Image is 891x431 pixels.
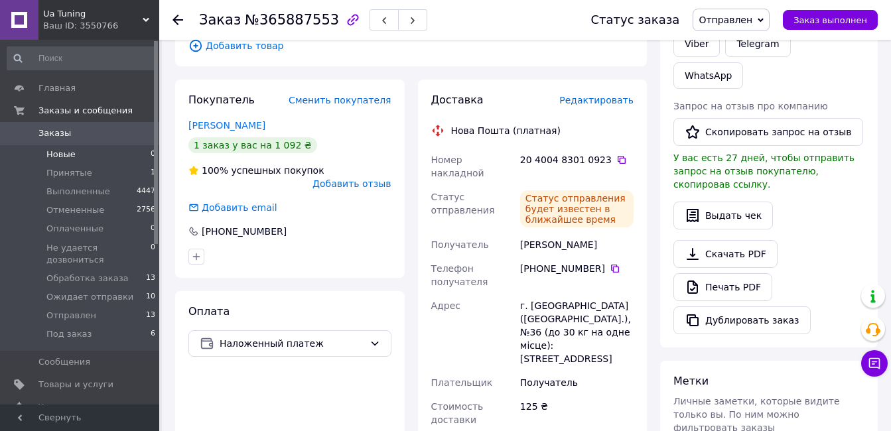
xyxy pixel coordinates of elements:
[783,10,878,30] button: Заказ выполнен
[673,240,778,268] a: Скачать PDF
[38,356,90,368] span: Сообщения
[46,186,110,198] span: Выполненные
[673,31,720,57] a: Viber
[793,15,867,25] span: Заказ выполнен
[559,95,634,105] span: Редактировать
[188,93,255,106] span: Покупатель
[431,401,484,425] span: Стоимость доставки
[146,291,155,303] span: 10
[151,149,155,160] span: 0
[245,12,339,28] span: №365887553
[46,167,92,179] span: Принятые
[431,154,484,178] span: Номер накладной
[38,401,99,413] span: Уведомления
[861,350,888,377] button: Чат с покупателем
[673,375,709,387] span: Метки
[188,120,265,131] a: [PERSON_NAME]
[431,93,484,106] span: Доставка
[188,137,317,153] div: 1 заказ у вас на 1 092 ₴
[725,31,790,57] a: Telegram
[517,371,636,395] div: Получатель
[517,233,636,257] div: [PERSON_NAME]
[188,164,324,177] div: успешных покупок
[312,178,391,189] span: Добавить отзыв
[137,186,155,198] span: 4447
[172,13,183,27] div: Вернуться назад
[43,8,143,20] span: Ua Tuning
[590,13,679,27] div: Статус заказа
[289,95,391,105] span: Сменить покупателя
[673,306,811,334] button: Дублировать заказ
[46,223,103,235] span: Оплаченные
[151,328,155,340] span: 6
[7,46,157,70] input: Поиск
[199,12,241,28] span: Заказ
[46,273,129,284] span: Обработка заказа
[151,223,155,235] span: 0
[46,310,96,322] span: Отправлен
[517,294,636,371] div: г. [GEOGRAPHIC_DATA] ([GEOGRAPHIC_DATA].), №36 (до 30 кг на одне місце): [STREET_ADDRESS]
[673,202,773,229] button: Выдать чек
[673,153,855,190] span: У вас есть 27 дней, чтобы отправить запрос на отзыв покупателю, скопировав ссылку.
[46,291,133,303] span: Ожидает отправки
[202,165,228,176] span: 100%
[151,242,155,266] span: 0
[673,118,863,146] button: Скопировать запрос на отзыв
[200,225,288,238] div: [PHONE_NUMBER]
[220,336,364,351] span: Наложенный платеж
[699,15,752,25] span: Отправлен
[673,62,743,89] a: WhatsApp
[673,273,772,301] a: Печать PDF
[38,82,76,94] span: Главная
[146,310,155,322] span: 13
[431,192,495,215] span: Статус отправления
[151,167,155,179] span: 1
[520,153,634,166] div: 20 4004 8301 0923
[38,379,113,391] span: Товары и услуги
[46,328,92,340] span: Под заказ
[188,38,634,53] span: Добавить товар
[46,149,76,160] span: Новые
[38,105,133,117] span: Заказы и сообщения
[46,242,151,266] span: Не удается дозвониться
[137,204,155,216] span: 2756
[187,201,279,214] div: Добавить email
[448,124,564,137] div: Нова Пошта (платная)
[38,127,71,139] span: Заказы
[431,300,460,311] span: Адрес
[188,305,230,318] span: Оплата
[673,101,828,111] span: Запрос на отзыв про компанию
[46,204,104,216] span: Отмененные
[431,377,493,388] span: Плательщик
[431,263,488,287] span: Телефон получателя
[520,262,634,275] div: [PHONE_NUMBER]
[43,20,159,32] div: Ваш ID: 3550766
[520,190,634,227] div: Статус отправления будет известен в ближайшее время
[146,273,155,284] span: 13
[431,239,489,250] span: Получатель
[200,201,279,214] div: Добавить email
